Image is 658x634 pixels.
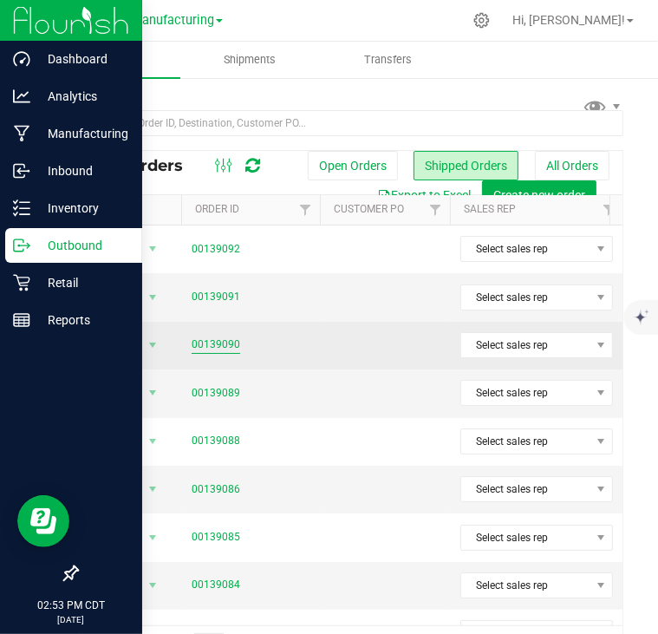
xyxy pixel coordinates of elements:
[13,125,30,142] inline-svg: Manufacturing
[195,203,239,215] a: Order ID
[30,49,134,69] p: Dashboard
[595,195,623,225] a: Filter
[30,123,134,144] p: Manufacturing
[192,529,240,546] a: 00139085
[461,573,590,598] span: Select sales rep
[471,12,492,29] div: Manage settings
[13,274,30,291] inline-svg: Retail
[319,42,458,78] a: Transfers
[308,151,398,180] button: Open Orders
[535,151,609,180] button: All Orders
[142,526,164,550] span: select
[17,495,69,547] iframe: Resource center
[512,13,625,27] span: Hi, [PERSON_NAME]!
[30,86,134,107] p: Analytics
[30,310,134,330] p: Reports
[192,577,240,593] a: 00139084
[13,199,30,217] inline-svg: Inventory
[13,50,30,68] inline-svg: Dashboard
[461,477,590,501] span: Select sales rep
[421,195,450,225] a: Filter
[142,429,164,454] span: select
[461,429,590,454] span: Select sales rep
[102,156,200,175] span: All Orders
[334,203,404,215] a: Customer PO
[142,285,164,310] span: select
[192,289,240,305] a: 00139091
[341,52,435,68] span: Transfers
[192,385,240,402] a: 00139089
[142,573,164,598] span: select
[192,241,240,258] a: 00139092
[192,337,240,353] a: 00139090
[142,477,164,501] span: select
[461,526,590,550] span: Select sales rep
[8,598,134,613] p: 02:53 PM CDT
[200,52,299,68] span: Shipments
[30,272,134,293] p: Retail
[13,311,30,329] inline-svg: Reports
[461,285,590,310] span: Select sales rep
[180,42,319,78] a: Shipments
[30,160,134,181] p: Inbound
[192,433,240,449] a: 00139088
[131,13,214,28] span: Manufacturing
[291,195,320,225] a: Filter
[192,481,240,498] a: 00139086
[13,162,30,180] inline-svg: Inbound
[30,235,134,256] p: Outbound
[461,333,590,357] span: Select sales rep
[482,180,596,210] button: Create new order
[30,198,134,219] p: Inventory
[461,381,590,405] span: Select sales rep
[142,381,164,405] span: select
[464,203,516,215] a: Sales Rep
[13,237,30,254] inline-svg: Outbound
[13,88,30,105] inline-svg: Analytics
[76,110,623,136] input: Search Order ID, Destination, Customer PO...
[366,180,482,210] button: Export to Excel
[142,333,164,357] span: select
[142,237,164,261] span: select
[414,151,518,180] button: Shipped Orders
[8,613,134,626] p: [DATE]
[461,237,590,261] span: Select sales rep
[493,188,585,202] span: Create new order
